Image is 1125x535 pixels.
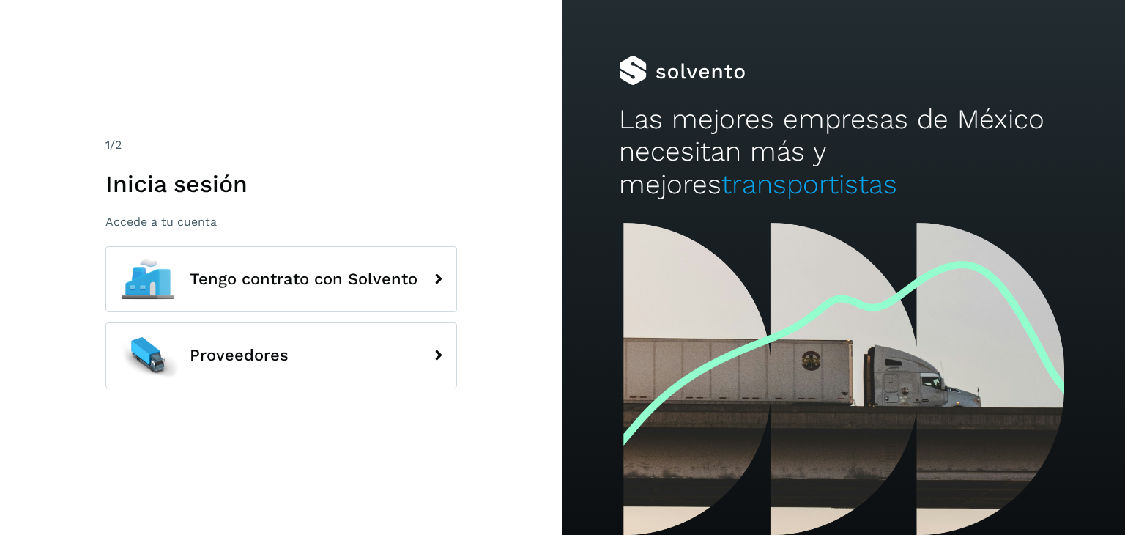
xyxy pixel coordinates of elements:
h1: Inicia sesión [105,170,457,198]
span: transportistas [721,169,897,200]
p: Accede a tu cuenta [105,215,457,229]
button: Proveedores [105,322,457,388]
span: Proveedores [190,347,289,364]
h2: Las mejores empresas de México necesitan más y mejores [619,103,1069,201]
div: /2 [105,136,457,154]
span: 1 [105,138,110,152]
span: Tengo contrato con Solvento [190,270,417,288]
button: Tengo contrato con Solvento [105,246,457,312]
